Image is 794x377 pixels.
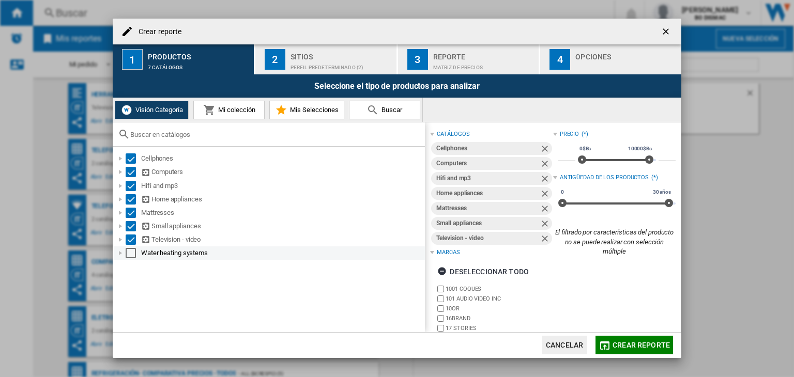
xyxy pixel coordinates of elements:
button: Cancelar [542,336,587,354]
div: Marcas [437,248,460,257]
div: Hifi and mp3 [436,172,539,185]
div: Computers [141,167,423,177]
div: Home appliances [436,187,539,200]
button: Deseleccionar todo [434,262,532,281]
input: brand.name [437,286,444,292]
ng-md-icon: Quitar [540,218,552,231]
label: 16BRAND [446,315,553,322]
input: Buscar en catálogos [130,131,420,138]
md-checkbox: Select [126,234,141,245]
div: Sitios [291,49,392,59]
button: 1 Productos 7 catálogos [113,44,255,74]
div: Small appliances [141,221,423,231]
div: Deseleccionar todo [437,262,529,281]
div: Reporte [433,49,535,59]
div: Antigüedad de los productos [560,174,649,182]
md-checkbox: Select [126,208,141,218]
div: Perfil predeterminado (2) [291,59,392,70]
span: 10000$Bs [627,145,653,153]
button: getI18NText('BUTTONS.CLOSE_DIALOG') [656,21,677,42]
div: Water heating systems [141,248,423,258]
div: Computers [436,157,539,170]
ng-md-icon: Quitar [540,203,552,216]
div: Television - video [141,234,423,245]
input: brand.name [437,305,444,312]
h4: Crear reporte [133,27,181,37]
div: Small appliances [436,217,539,230]
div: Mattresses [436,202,539,215]
div: 4 [549,49,570,70]
span: Visión Categoría [133,106,183,114]
input: brand.name [437,325,444,332]
input: brand.name [437,295,444,302]
div: Seleccione el tipo de productos para analizar [113,74,681,98]
img: wiser-icon-white.png [120,104,133,116]
md-checkbox: Select [126,153,141,164]
div: Opciones [575,49,677,59]
button: 4 Opciones [540,44,681,74]
span: Buscar [379,106,402,114]
div: 7 catálogos [148,59,250,70]
ng-md-icon: Quitar [540,174,552,186]
ng-md-icon: Quitar [540,189,552,201]
button: 2 Sitios Perfil predeterminado (2) [255,44,398,74]
button: Visión Categoría [115,101,189,119]
ng-md-icon: getI18NText('BUTTONS.CLOSE_DIALOG') [661,26,673,39]
ng-md-icon: Quitar [540,159,552,171]
div: Hifi and mp3 [141,181,423,191]
div: catálogos [437,130,469,138]
label: 1001 COQUES [446,285,553,293]
span: 0$Bs [578,145,593,153]
div: Television - video [436,232,539,245]
md-checkbox: Select [126,167,141,177]
label: 101 AUDIO VIDEO INC [446,295,553,303]
div: Matriz de precios [433,59,535,70]
span: Mis Selecciones [287,106,339,114]
div: Productos [148,49,250,59]
input: brand.name [437,315,444,322]
md-checkbox: Select [126,221,141,231]
md-checkbox: Select [126,194,141,205]
ng-md-icon: Quitar [540,233,552,246]
button: 3 Reporte Matriz de precios [398,44,540,74]
button: Mi colección [193,101,265,119]
button: Crear reporte [595,336,673,354]
button: Buscar [349,101,420,119]
md-checkbox: Select [126,181,141,191]
span: 0 [559,188,566,196]
label: 17 STORIES [446,324,553,332]
div: Mattresses [141,208,423,218]
div: 2 [265,49,285,70]
label: 10OR [446,305,553,312]
span: Crear reporte [613,341,670,349]
div: Precio [560,130,579,138]
button: Mis Selecciones [269,101,344,119]
md-checkbox: Select [126,248,141,258]
div: 1 [122,49,143,70]
span: 30 años [651,188,673,196]
span: Mi colección [216,106,255,114]
div: Cellphones [436,142,539,155]
div: Home appliances [141,194,423,205]
div: 3 [407,49,428,70]
div: El filtrado por características del producto no se puede realizar con selección múltiple [553,228,676,256]
ng-md-icon: Quitar [540,144,552,156]
div: Cellphones [141,153,423,164]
